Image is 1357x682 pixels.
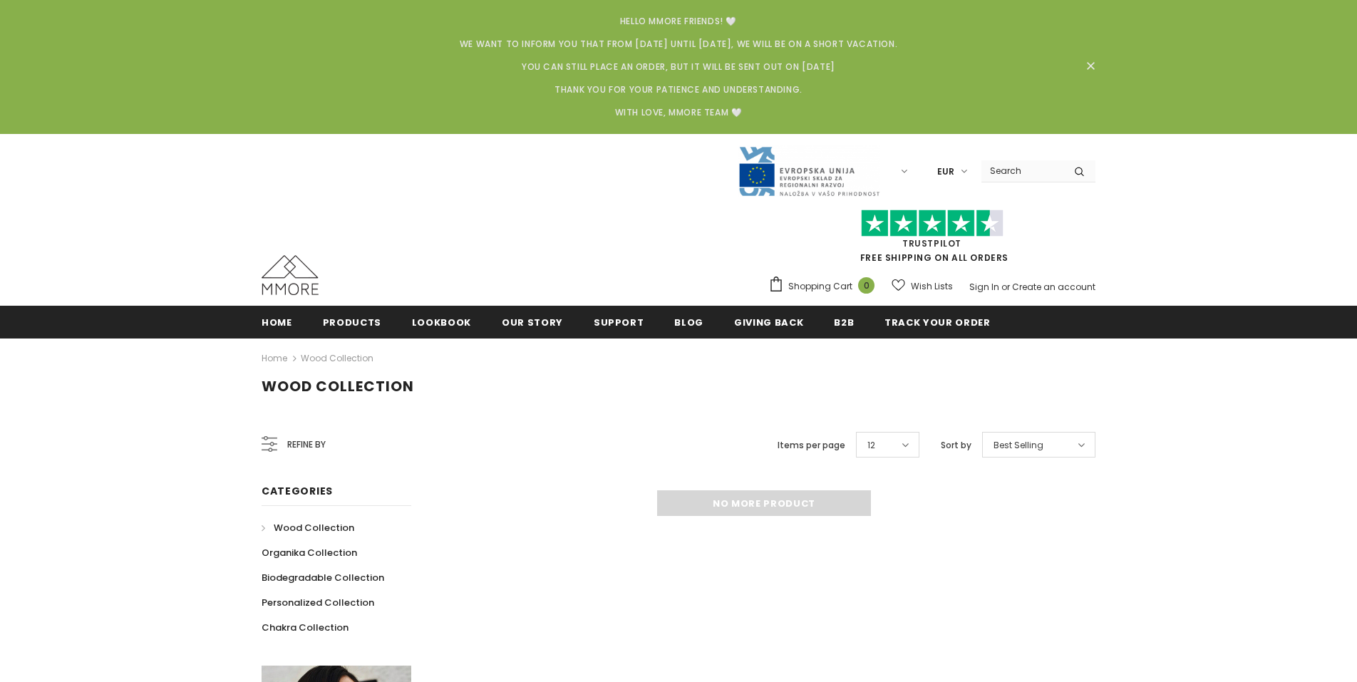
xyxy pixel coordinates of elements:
span: Home [262,316,292,329]
span: Wood Collection [274,521,354,534]
span: Giving back [734,316,803,329]
span: FREE SHIPPING ON ALL ORDERS [768,216,1095,264]
a: Shopping Cart 0 [768,276,882,297]
a: B2B [834,306,854,338]
span: Track your order [884,316,990,329]
span: Our Story [502,316,563,329]
span: Biodegradable Collection [262,571,384,584]
span: EUR [937,165,954,179]
span: Blog [674,316,703,329]
span: support [594,316,644,329]
a: Home [262,306,292,338]
span: Organika Collection [262,546,357,559]
span: Categories [262,484,333,498]
p: With Love, MMORE Team 🤍 [279,105,1078,120]
span: Chakra Collection [262,621,349,634]
p: You can still place an order, but it will be sent out on [DATE] [279,60,1078,74]
p: Thank you for your patience and understanding. [279,83,1078,97]
a: Javni Razpis [738,165,880,177]
span: Refine by [287,437,326,453]
a: Chakra Collection [262,615,349,640]
a: Our Story [502,306,563,338]
span: Products [323,316,381,329]
a: Lookbook [412,306,471,338]
span: Wood Collection [262,376,414,396]
a: Track your order [884,306,990,338]
a: Biodegradable Collection [262,565,384,590]
p: Hello MMORE Friends! 🤍 [279,14,1078,29]
span: 0 [858,277,874,294]
span: 12 [867,438,875,453]
a: Wish Lists [892,274,953,299]
span: Shopping Cart [788,279,852,294]
a: Organika Collection [262,540,357,565]
a: Wood Collection [301,352,373,364]
span: or [1001,281,1010,293]
a: Blog [674,306,703,338]
img: MMORE Cases [262,255,319,295]
span: Wish Lists [911,279,953,294]
span: Personalized Collection [262,596,374,609]
label: Items per page [778,438,845,453]
a: Giving back [734,306,803,338]
p: We want to inform you that from [DATE] until [DATE], we will be on a short vacation. [279,37,1078,51]
a: Sign In [969,281,999,293]
input: Search Site [981,160,1063,181]
label: Sort by [941,438,971,453]
a: Create an account [1012,281,1095,293]
span: Lookbook [412,316,471,329]
a: support [594,306,644,338]
span: Best Selling [994,438,1043,453]
a: Wood Collection [262,515,354,540]
img: Trust Pilot Stars [861,210,1003,237]
span: B2B [834,316,854,329]
a: Home [262,350,287,367]
a: Trustpilot [902,237,961,249]
a: Personalized Collection [262,590,374,615]
img: Javni Razpis [738,145,880,197]
a: Products [323,306,381,338]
